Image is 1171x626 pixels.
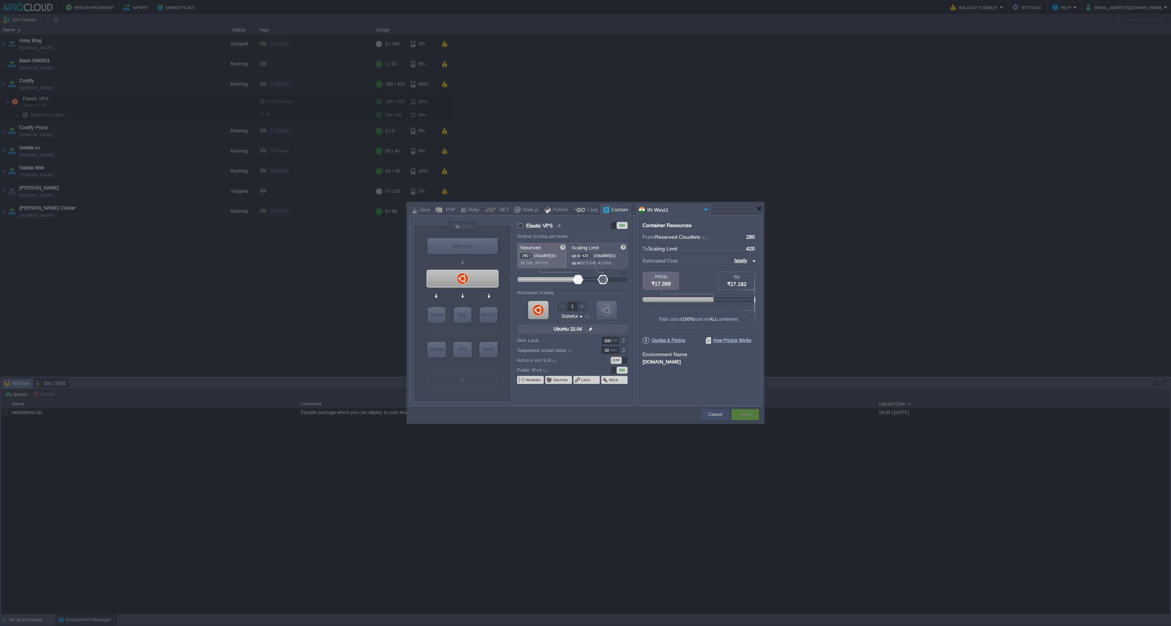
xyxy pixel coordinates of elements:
[611,337,618,344] div: GB
[517,356,591,364] label: Access via SLB
[517,346,591,354] label: Sequential restart delay
[427,342,446,357] div: Storage
[651,281,671,287] span: ₹17.399
[655,234,707,240] span: Reserved Cloudlets
[643,234,655,240] span: From
[610,347,618,354] div: sec
[520,245,540,250] span: Reserved
[520,251,565,259] p: cloudlet(s)
[454,307,471,323] div: SQL
[525,377,542,383] button: Variables
[453,342,472,357] div: VPS
[572,245,599,250] span: Scaling Limit
[454,307,471,323] div: SQL Databases
[580,261,612,265] span: 52.5 GiB, 42 GHz
[706,337,751,344] span: How Pricing Works
[617,222,628,229] div: ON
[643,223,692,228] div: Container Resources
[609,205,628,216] div: Custom
[520,261,549,265] span: 35 GiB, 28 GHz
[517,290,555,295] div: Horizontal Scaling
[517,234,570,239] div: Vertical Scaling per Node
[553,377,569,383] button: Volumes
[444,205,456,216] div: PHP
[572,261,580,265] span: up to
[466,205,479,216] div: Ruby
[428,307,445,323] div: Cache
[517,337,591,344] label: Disk Limit
[746,246,755,252] span: 420
[643,358,756,365] div: [DOMAIN_NAME]
[496,205,509,216] div: .NET
[746,234,755,240] span: 280
[719,275,755,279] div: TO
[609,377,619,383] button: More
[585,205,598,216] div: Lang
[479,342,498,357] div: Build
[453,342,472,357] div: Elastic VPS
[427,271,498,287] div: Elastic VPS
[643,257,678,265] span: Estimated Cost
[520,205,539,216] div: Node.js
[740,411,751,418] button: Apply
[480,307,497,323] div: NoSQL
[643,275,679,279] div: FROM
[572,251,625,259] p: cloudlet(s)
[643,246,648,252] span: To
[517,366,591,374] label: Public IPv4
[427,238,498,254] div: Balancing
[617,367,628,374] div: ON
[572,253,580,258] span: up to
[611,357,622,364] div: OFF
[643,351,687,357] label: Environment Name
[427,238,498,254] div: Load Balancer
[648,246,677,252] span: Scaling Limit
[427,372,498,386] div: Create New Layer
[727,281,747,287] span: ₹27.182
[427,342,446,357] div: Storage Containers
[620,271,627,275] div: 512
[480,307,497,323] div: NoSQL Databases
[479,342,498,357] div: Build Node
[708,411,722,418] button: Cancel
[551,205,568,216] div: Python
[418,205,430,216] div: Java
[581,377,591,383] button: Links
[643,337,685,344] span: Quotas & Pricing
[517,271,520,275] div: 0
